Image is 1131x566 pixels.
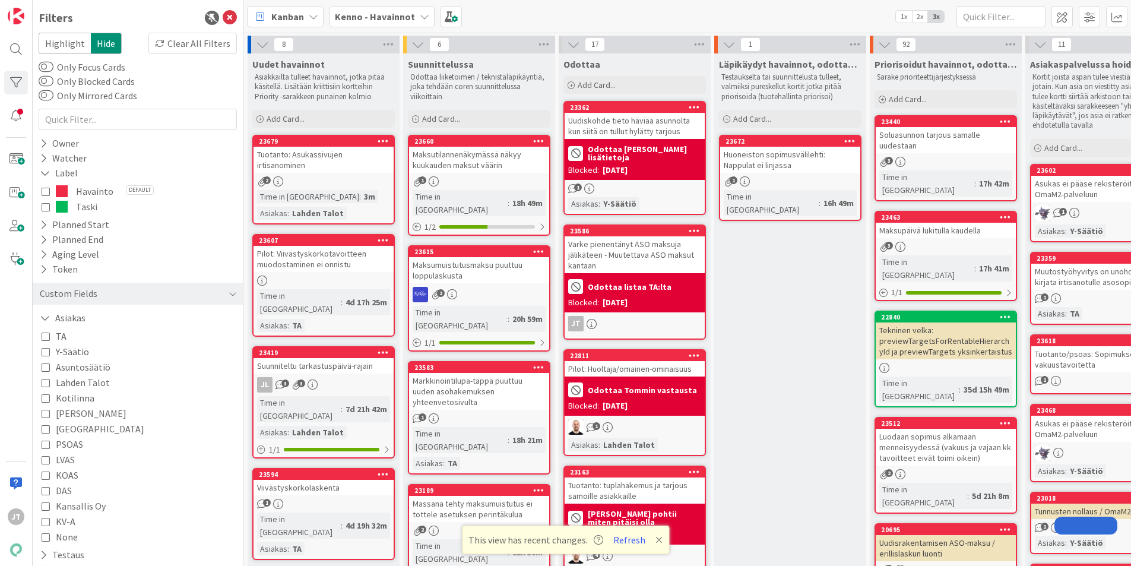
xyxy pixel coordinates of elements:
[341,519,343,532] span: :
[287,207,289,220] span: :
[409,485,549,522] div: 23189Massana tehty maksumuistutus ei tottele asetuksen perintäkulua
[429,37,449,52] span: 6
[974,262,976,275] span: :
[254,136,394,173] div: 23679Tuotanto: Asukassivujen irtisanominen
[42,406,126,421] button: [PERSON_NAME]
[42,498,106,514] button: Kansallis Oy
[259,349,394,357] div: 23419
[1065,536,1067,549] span: :
[598,438,600,451] span: :
[875,417,1017,514] a: 23512Luodaan sopimus alkamaan menneisyydessä (vakuus ja vajaan kk tavoitteet eivät toimi oikein)T...
[598,197,600,210] span: :
[254,136,394,147] div: 23679
[254,442,394,457] div: 1/1
[409,246,549,283] div: 23615Maksumuistutusmaksu puuttuu loppulaskusta
[969,489,1012,502] div: 5d 21h 8m
[1067,307,1082,320] div: TA
[254,235,394,246] div: 23607
[585,37,605,52] span: 17
[1035,464,1065,478] div: Asiakas
[578,80,616,90] span: Add Card...
[881,118,1016,126] div: 23440
[570,468,705,476] div: 23163
[876,312,1016,322] div: 22840
[419,413,426,421] span: 1
[565,113,705,139] div: Uudiskohde tieto häviää asunnolta kun siitä on tullut hylätty tarjous
[343,519,390,532] div: 4d 19h 32m
[588,283,671,291] b: Odottaa listaa TA:lta
[509,197,546,210] div: 18h 49m
[876,418,1016,466] div: 23512Luodaan sopimus alkamaan menneisyydessä (vakuus ja vajaan kk tavoitteet eivät toimi oikein)
[289,319,305,332] div: TA
[876,223,1016,238] div: Maksupäivä lukitulla kaudella
[408,245,550,352] a: 23615Maksumuistutusmaksu puuttuu loppulaskustaRSTime in [GEOGRAPHIC_DATA]:20h 59m1/1
[42,328,66,344] button: TA
[891,286,902,299] span: 1 / 1
[56,483,72,498] span: DAS
[565,361,705,377] div: Pilot: Huoltaja/omainen-ominaisuus
[56,437,83,452] span: PSOAS
[876,285,1016,300] div: 1/1
[422,113,460,124] span: Add Card...
[281,380,289,387] span: 3
[39,109,237,130] input: Quick Filter...
[257,319,287,332] div: Asiakas
[509,434,546,447] div: 18h 21m
[424,337,436,349] span: 1 / 1
[254,246,394,272] div: Pilot: Viivästyskorkotavoitteen muodostaminen ei onnistu
[409,246,549,257] div: 23615
[881,213,1016,222] div: 23463
[1035,224,1065,238] div: Asiakas
[39,9,73,27] div: Filters
[876,116,1016,153] div: 23440Soluasunnon tarjous samalle uudestaan
[39,60,125,74] label: Only Focus Cards
[39,311,87,325] button: Asiakas
[289,426,347,439] div: Lahden Talot
[259,470,394,479] div: 23594
[409,362,549,410] div: 23583Markkinointilupa-täppä puuttuu uuden asohakemuksen yhteenvetosivulta
[588,145,701,162] b: Odottaa [PERSON_NAME] lisätietoja
[297,380,305,387] span: 3
[959,383,961,396] span: :
[413,287,428,302] img: RS
[588,510,701,526] b: [PERSON_NAME] pohtii miten pitäisi olla
[565,226,705,273] div: 23586Varke pienentänyt ASO maksuja jälikäteen - Muutettava ASO maksut kantaan
[720,136,860,173] div: 23672Huoneiston sopimusvälilehti: Nappulat ei linjassa
[967,489,969,502] span: :
[42,437,83,452] button: PSOAS
[565,102,705,113] div: 23362
[1041,293,1048,301] span: 1
[343,403,390,416] div: 7d 21h 42m
[565,419,705,435] div: TM
[254,469,394,480] div: 23594
[42,375,110,390] button: Lahden Talot
[593,551,600,559] span: 4
[409,336,549,350] div: 1/1
[875,211,1017,301] a: 23463Maksupäivä lukitulla kaudellaTime in [GEOGRAPHIC_DATA]:17h 41m1/1
[720,147,860,173] div: Huoneiston sopimusvälilehti: Nappulat ei linjassa
[974,177,976,190] span: :
[600,197,639,210] div: Y-Säätiö
[263,176,271,184] span: 2
[409,373,549,410] div: Markkinointilupa-täppä puuttuu uuden asohakemuksen yhteenvetosivulta
[287,319,289,332] span: :
[76,184,113,199] span: Havainto
[252,135,395,224] a: 23679Tuotanto: Asukassivujen irtisanominenTime in [GEOGRAPHIC_DATA]:3mAsiakas:Lahden Talot
[409,485,549,496] div: 23189
[8,542,24,558] img: avatar
[570,103,705,112] div: 23362
[593,422,600,430] span: 1
[570,352,705,360] div: 22811
[42,483,72,498] button: DAS
[563,101,706,215] a: 23362Uudiskohde tieto häviää asunnolta kun siitä on tullut hylätty tarjousOdottaa [PERSON_NAME] l...
[885,469,893,477] span: 2
[565,316,705,331] div: JT
[254,147,394,173] div: Tuotanto: Asukassivujen irtisanominen
[876,312,1016,359] div: 22840Tekninen velka: previewTargetsForRentableHierarchyId ja previewTargets yksinkertaistus
[889,94,927,105] span: Add Card...
[42,199,234,214] button: Taski
[42,390,94,406] button: Kotilinna
[885,157,893,165] span: 3
[56,390,94,406] span: Kotilinna
[335,11,415,23] b: Kenno - Havainnot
